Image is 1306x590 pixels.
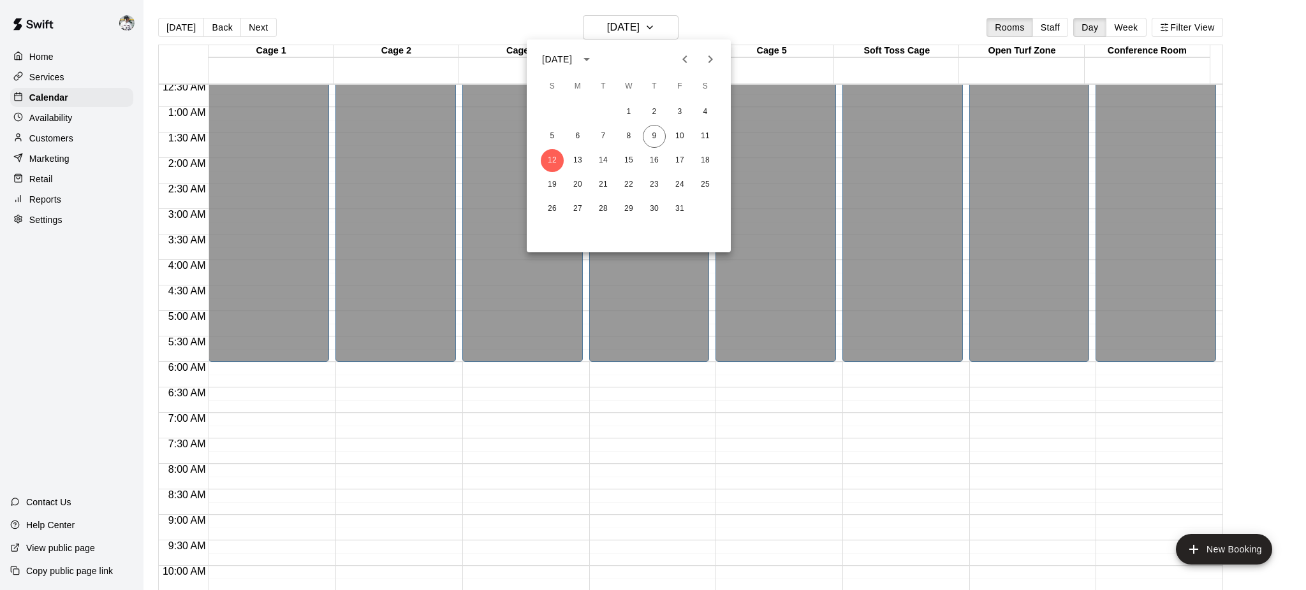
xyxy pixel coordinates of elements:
button: 31 [668,198,691,220]
button: 25 [694,173,717,196]
button: 2 [643,101,666,124]
button: 6 [566,125,589,148]
button: 7 [592,125,615,148]
button: Previous month [672,47,698,72]
button: Next month [698,47,723,72]
button: 12 [541,149,564,172]
button: 17 [668,149,691,172]
button: 8 [617,125,640,148]
span: Tuesday [592,74,615,99]
button: 29 [617,198,640,220]
span: Sunday [541,74,564,99]
span: Thursday [643,74,666,99]
div: [DATE] [542,53,572,66]
button: 11 [694,125,717,148]
button: 16 [643,149,666,172]
button: 1 [617,101,640,124]
button: 24 [668,173,691,196]
button: 22 [617,173,640,196]
button: 10 [668,125,691,148]
span: Friday [668,74,691,99]
button: 28 [592,198,615,220]
button: 27 [566,198,589,220]
button: 14 [592,149,615,172]
button: 5 [541,125,564,148]
button: calendar view is open, switch to year view [576,48,598,70]
button: 26 [541,198,564,220]
button: 18 [694,149,717,172]
button: 30 [643,198,666,220]
button: 13 [566,149,589,172]
button: 21 [592,173,615,196]
button: 19 [541,173,564,196]
button: 20 [566,173,589,196]
button: 23 [643,173,666,196]
button: 9 [643,125,666,148]
button: 3 [668,101,691,124]
span: Saturday [694,74,717,99]
span: Monday [566,74,589,99]
button: 4 [694,101,717,124]
span: Wednesday [617,74,640,99]
button: 15 [617,149,640,172]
